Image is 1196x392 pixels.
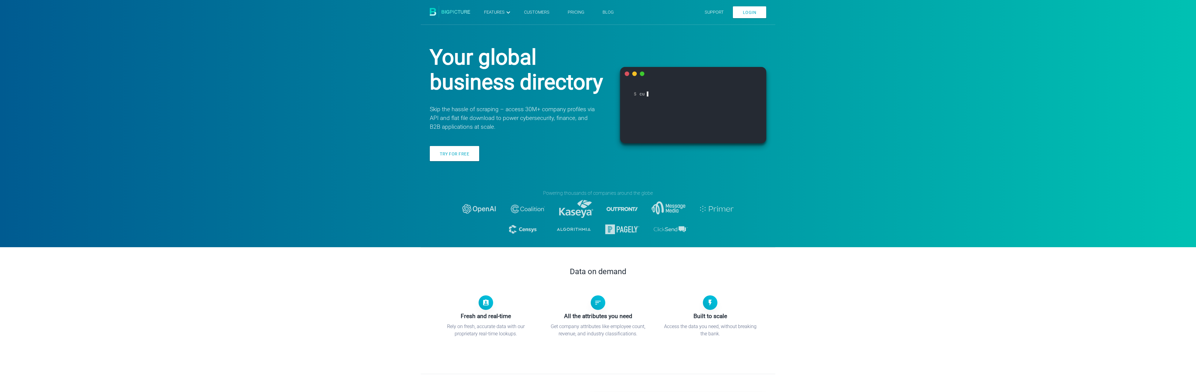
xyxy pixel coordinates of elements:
[603,10,614,15] a: Blog
[654,226,688,232] img: logo-clicksend.svg
[430,6,470,18] img: BigPicture.io
[549,313,647,320] h3: All the attributes you need
[661,313,759,320] h3: Built to scale
[559,200,593,218] img: logo-kaseya.svg
[437,323,535,337] p: Rely on fresh, accurate data with our proprietary real-time lookups.
[651,201,685,216] img: message-media.svg
[634,90,753,98] span: cu
[605,192,639,226] img: logo-outfront.svg
[508,224,542,235] img: logo-censys.svg
[511,204,545,213] img: logo-coalition-2.svg
[430,146,479,161] a: Try for free
[733,6,767,18] a: Login
[661,323,759,337] p: Access the data you need, without breaking the bank.
[524,10,550,15] a: Customers
[462,204,496,213] img: logo-openai.svg
[430,105,596,131] p: Skip the hassle of scraping – access 30M+ company profiles via API and flat file download to powe...
[700,206,734,212] img: logo-primer.svg
[605,224,639,234] img: logo-pagely.svg
[437,313,535,320] h3: Fresh and real-time
[484,9,512,16] a: Features
[568,10,584,15] a: Pricing
[557,228,591,231] img: logo-algorithmia.svg
[430,267,766,276] h2: Data on demand
[549,323,647,337] p: Get company attributes like employee count, revenue, and industry classifications.
[430,45,605,95] h1: Your global business directory
[705,10,724,15] a: Support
